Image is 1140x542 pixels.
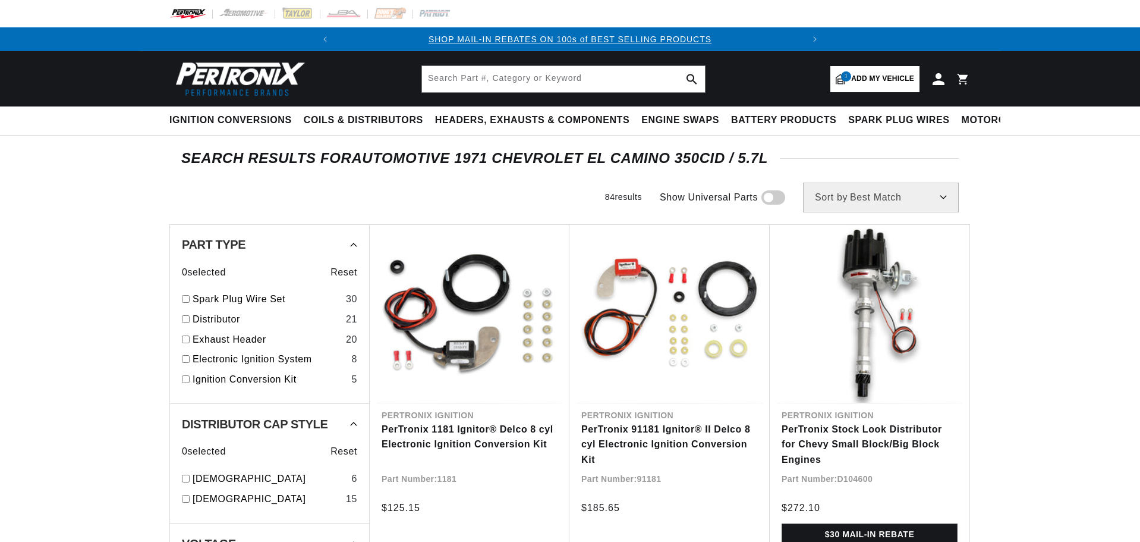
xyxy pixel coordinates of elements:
[803,27,827,51] button: Translation missing: en.sections.announcements.next_announcement
[422,66,705,92] input: Search Part #, Category or Keyword
[193,491,341,507] a: [DEMOGRAPHIC_DATA]
[193,372,347,387] a: Ignition Conversion Kit
[351,471,357,487] div: 6
[337,33,804,46] div: Announcement
[181,152,959,164] div: SEARCH RESULTS FOR Automotive 1971 Chevrolet El Camino 350cid / 5.7L
[182,265,226,280] span: 0 selected
[346,312,357,327] div: 21
[725,106,842,134] summary: Battery Products
[169,58,306,99] img: Pertronix
[830,66,919,92] a: 1Add my vehicle
[304,114,423,127] span: Coils & Distributors
[346,491,357,507] div: 15
[435,114,629,127] span: Headers, Exhausts & Components
[169,114,292,127] span: Ignition Conversions
[330,444,357,459] span: Reset
[346,332,357,347] div: 20
[193,352,347,367] a: Electronic Ignition System
[635,106,725,134] summary: Engine Swaps
[330,265,357,280] span: Reset
[841,71,851,82] span: 1
[193,312,341,327] a: Distributor
[298,106,429,134] summary: Coils & Distributors
[679,66,705,92] button: search button
[193,292,341,307] a: Spark Plug Wire Set
[956,106,1038,134] summary: Motorcycle
[429,106,635,134] summary: Headers, Exhausts & Components
[351,352,357,367] div: 8
[605,192,642,202] span: 84 results
[782,422,958,468] a: PerTronix Stock Look Distributor for Chevy Small Block/Big Block Engines
[842,106,955,134] summary: Spark Plug Wires
[382,422,558,452] a: PerTronix 1181 Ignitor® Delco 8 cyl Electronic Ignition Conversion Kit
[641,114,719,127] span: Engine Swaps
[660,190,758,205] span: Show Universal Parts
[351,372,357,387] div: 5
[193,332,341,347] a: Exhaust Header
[851,73,914,84] span: Add my vehicle
[182,418,327,430] span: Distributor Cap Style
[803,183,959,212] select: Sort by
[182,239,245,250] span: Part Type
[193,471,347,487] a: [DEMOGRAPHIC_DATA]
[313,27,337,51] button: Translation missing: en.sections.announcements.previous_announcement
[337,33,804,46] div: 1 of 2
[731,114,836,127] span: Battery Products
[140,27,1000,51] slideshow-component: Translation missing: en.sections.announcements.announcement_bar
[429,35,711,44] a: SHOP MAIL-IN REBATES ON 100s of BEST SELLING PRODUCTS
[182,444,226,459] span: 0 selected
[169,106,298,134] summary: Ignition Conversions
[962,114,1032,127] span: Motorcycle
[581,422,758,468] a: PerTronix 91181 Ignitor® II Delco 8 cyl Electronic Ignition Conversion Kit
[848,114,949,127] span: Spark Plug Wires
[346,292,357,307] div: 30
[815,193,848,202] span: Sort by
